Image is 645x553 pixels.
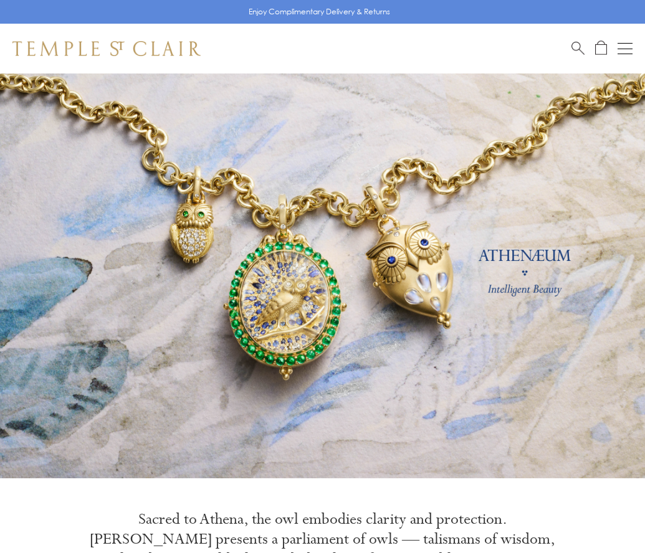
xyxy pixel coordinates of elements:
p: Enjoy Complimentary Delivery & Returns [249,6,390,18]
a: Open Shopping Bag [595,40,607,56]
button: Open navigation [618,41,633,56]
a: Search [571,40,585,56]
img: Temple St. Clair [12,41,201,56]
